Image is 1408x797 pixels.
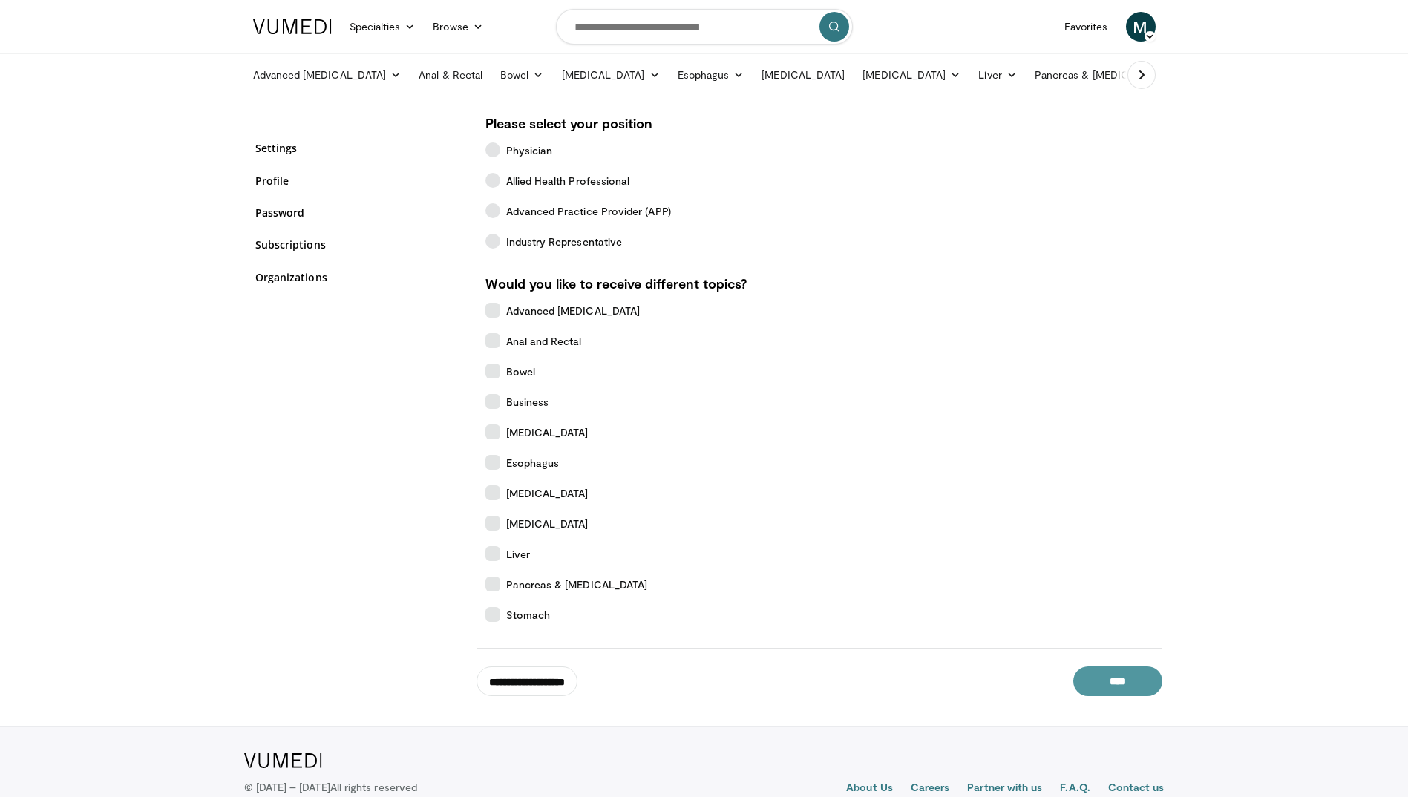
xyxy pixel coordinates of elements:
span: Allied Health Professional [506,173,630,188]
a: Specialties [341,12,425,42]
a: Pancreas & [MEDICAL_DATA] [1026,60,1199,90]
span: Physician [506,142,553,158]
a: Profile [255,173,463,188]
a: Anal & Rectal [410,60,491,90]
a: [MEDICAL_DATA] [854,60,969,90]
a: Advanced [MEDICAL_DATA] [244,60,410,90]
p: © [DATE] – [DATE] [244,780,418,795]
a: Settings [255,140,463,156]
span: [MEDICAL_DATA] [506,516,589,531]
span: Industry Representative [506,234,623,249]
a: [MEDICAL_DATA] [553,60,669,90]
span: [MEDICAL_DATA] [506,485,589,501]
a: Browse [424,12,492,42]
strong: Would you like to receive different topics? [485,275,747,292]
a: Bowel [491,60,552,90]
span: Advanced Practice Provider (APP) [506,203,671,219]
a: Subscriptions [255,237,463,252]
span: Pancreas & [MEDICAL_DATA] [506,577,648,592]
a: Esophagus [669,60,753,90]
span: All rights reserved [330,781,417,793]
span: Esophagus [506,455,560,470]
span: Stomach [506,607,551,623]
span: Liver [506,546,530,562]
span: Anal and Rectal [506,333,582,349]
a: Liver [969,60,1025,90]
a: Favorites [1055,12,1117,42]
img: VuMedi Logo [253,19,332,34]
img: VuMedi Logo [244,753,322,768]
strong: Please select your position [485,115,652,131]
span: Advanced [MEDICAL_DATA] [506,303,641,318]
a: Password [255,205,463,220]
span: Bowel [506,364,535,379]
span: [MEDICAL_DATA] [506,424,589,440]
span: Business [506,394,549,410]
a: [MEDICAL_DATA] [753,60,854,90]
input: Search topics, interventions [556,9,853,45]
a: Organizations [255,269,463,285]
a: M [1126,12,1156,42]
